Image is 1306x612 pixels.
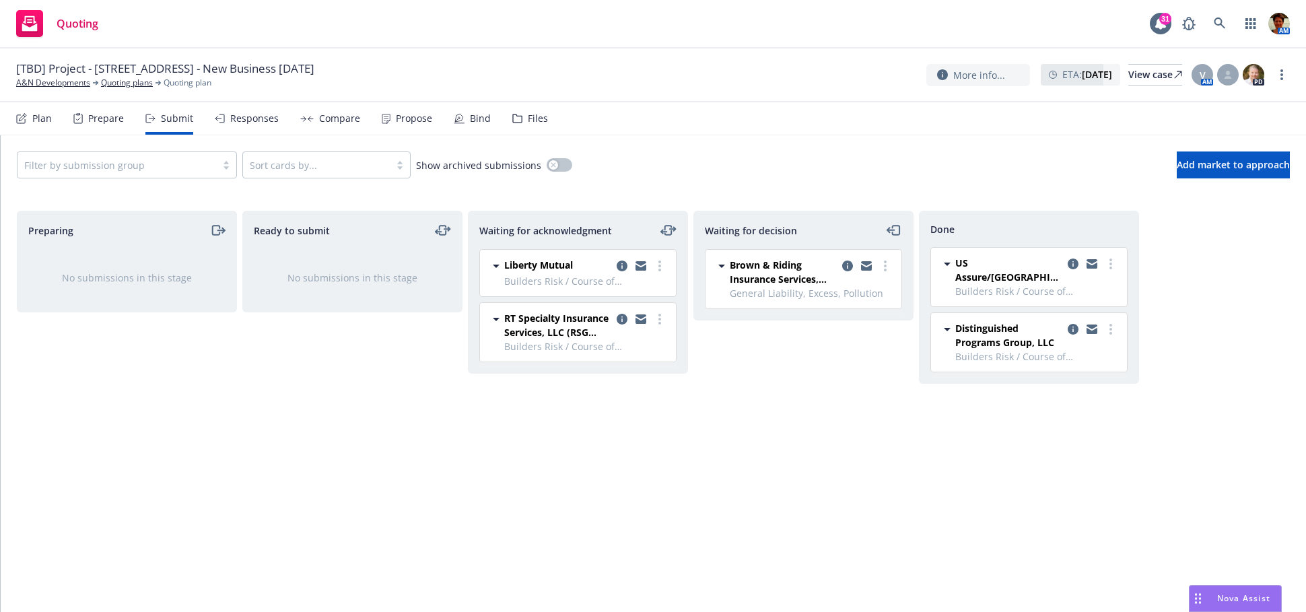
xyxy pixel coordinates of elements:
[319,113,360,124] div: Compare
[1065,321,1081,337] a: copy logging email
[39,271,215,285] div: No submissions in this stage
[614,258,630,274] a: copy logging email
[1084,256,1100,272] a: copy logging email
[57,18,98,29] span: Quoting
[1128,65,1182,85] div: View case
[230,113,279,124] div: Responses
[633,311,649,327] a: copy logging email
[1200,68,1206,82] span: V
[1206,10,1233,37] a: Search
[955,256,1062,284] span: US Assure/[GEOGRAPHIC_DATA]
[1082,68,1112,81] strong: [DATE]
[265,271,440,285] div: No submissions in this stage
[101,77,153,89] a: Quoting plans
[839,258,856,274] a: copy logging email
[28,224,73,238] span: Preparing
[1103,321,1119,337] a: more
[926,64,1030,86] button: More info...
[1189,585,1282,612] button: Nova Assist
[1243,64,1264,86] img: photo
[1190,586,1206,611] div: Drag to move
[1177,158,1290,171] span: Add market to approach
[1159,13,1171,25] div: 31
[1274,67,1290,83] a: more
[1175,10,1202,37] a: Report a Bug
[1065,256,1081,272] a: copy logging email
[16,61,314,77] span: [TBD] Project - [STREET_ADDRESS] - New Business [DATE]
[528,113,548,124] div: Files
[930,222,955,236] span: Done
[1237,10,1264,37] a: Switch app
[504,258,573,272] span: Liberty Mutual
[435,222,451,238] a: moveLeftRight
[705,224,797,238] span: Waiting for decision
[730,258,837,286] span: Brown & Riding Insurance Services, Inc.
[164,77,211,89] span: Quoting plan
[88,113,124,124] div: Prepare
[16,77,90,89] a: A&N Developments
[652,311,668,327] a: more
[161,113,193,124] div: Submit
[877,258,893,274] a: more
[1062,67,1112,81] span: ETA :
[1084,321,1100,337] a: copy logging email
[396,113,432,124] div: Propose
[470,113,491,124] div: Bind
[730,286,893,300] span: General Liability, Excess, Pollution
[652,258,668,274] a: more
[955,349,1119,364] span: Builders Risk / Course of Construction
[858,258,874,274] a: copy logging email
[11,5,104,42] a: Quoting
[953,68,1005,82] span: More info...
[614,311,630,327] a: copy logging email
[504,311,611,339] span: RT Specialty Insurance Services, LLC (RSG Specialty, LLC)
[254,224,330,238] span: Ready to submit
[955,321,1062,349] span: Distinguished Programs Group, LLC
[1103,256,1119,272] a: more
[633,258,649,274] a: copy logging email
[479,224,612,238] span: Waiting for acknowledgment
[1128,64,1182,86] a: View case
[209,222,226,238] a: moveRight
[416,158,541,172] span: Show archived submissions
[955,284,1119,298] span: Builders Risk / Course of Construction
[1268,13,1290,34] img: photo
[886,222,902,238] a: moveLeft
[1177,151,1290,178] button: Add market to approach
[504,274,668,288] span: Builders Risk / Course of Construction
[32,113,52,124] div: Plan
[1217,592,1270,604] span: Nova Assist
[660,222,677,238] a: moveLeftRight
[504,339,668,353] span: Builders Risk / Course of Construction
